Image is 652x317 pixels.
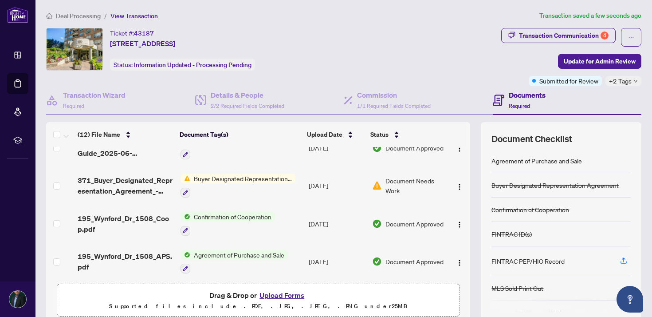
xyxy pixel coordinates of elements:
span: Information Updated - Processing Pending [134,61,251,69]
span: Update for Admin Review [564,54,636,68]
div: Transaction Communication [519,28,609,43]
img: Logo [456,183,463,190]
span: RECO-Information-Guide_2025-06-14_21_07_30.pdf [78,137,173,158]
span: Submitted for Review [539,76,598,86]
div: 4 [601,32,609,40]
button: Update for Admin Review [558,54,641,69]
span: Status [370,130,389,139]
img: Logo [456,145,463,152]
span: 371_Buyer_Designated_Representation_Agreement_-_PropTx-[PERSON_NAME].pdf [78,175,173,196]
span: (12) File Name [78,130,120,139]
span: home [46,13,52,19]
div: Buyer Designated Representation Agreement [491,180,619,190]
button: Logo [452,178,467,193]
span: Drag & Drop or [209,289,307,301]
span: Document Approved [385,257,444,266]
div: FINTRAC PEP/HIO Record [491,256,565,266]
span: [STREET_ADDRESS] [110,38,175,49]
button: Status IconRECO Information Guide [181,136,264,160]
span: Agreement of Purchase and Sale [190,250,288,260]
th: Status [367,122,446,147]
span: Deal Processing [56,12,101,20]
img: Status Icon [181,174,190,183]
span: Upload Date [307,130,342,139]
th: Upload Date [303,122,366,147]
button: Status IconAgreement of Purchase and Sale [181,250,288,274]
img: logo [7,7,28,23]
th: Document Tag(s) [176,122,304,147]
div: Agreement of Purchase and Sale [491,156,582,166]
td: [DATE] [305,205,369,243]
img: Document Status [372,257,382,266]
article: Transaction saved a few seconds ago [539,11,641,21]
button: Open asap [617,286,643,313]
button: Status IconConfirmation of Cooperation [181,212,275,236]
button: Upload Forms [257,289,307,301]
span: Required [509,103,530,109]
button: Logo [452,141,467,155]
img: Status Icon [181,212,190,222]
h4: Transaction Wizard [63,90,126,100]
span: 195_Wynford_Dr_1508_Coop.pdf [78,213,173,234]
li: / [104,11,107,21]
td: [DATE] [305,166,369,205]
span: 195_Wynford_Dr_1508_APS.pdf [78,251,173,272]
div: FINTRAC ID(s) [491,229,532,239]
button: Transaction Communication4 [501,28,616,43]
div: Confirmation of Cooperation [491,205,569,214]
p: Supported files include .PDF, .JPG, .JPEG, .PNG under 25 MB [63,301,454,312]
td: [DATE] [305,243,369,281]
span: +2 Tags [609,76,632,86]
span: Drag & Drop orUpload FormsSupported files include .PDF, .JPG, .JPEG, .PNG under25MB [57,284,459,317]
span: Document Approved [385,219,444,229]
button: Logo [452,217,467,231]
div: Status: [110,59,255,71]
span: View Transaction [110,12,158,20]
img: Document Status [372,181,382,190]
span: 1/1 Required Fields Completed [357,103,431,109]
h4: Documents [509,90,546,100]
span: 2/2 Required Fields Completed [211,103,284,109]
span: Document Checklist [491,133,572,145]
span: ellipsis [628,34,634,40]
span: Document Needs Work [385,176,444,195]
img: Status Icon [181,250,190,260]
span: 43187 [134,29,154,37]
span: Document Approved [385,143,444,153]
img: Document Status [372,143,382,153]
span: Required [63,103,84,109]
button: Logo [452,254,467,269]
span: Confirmation of Cooperation [190,212,275,222]
td: [DATE] [305,129,369,167]
img: IMG-C12162740_1.jpg [47,28,102,70]
img: Document Status [372,219,382,229]
span: Buyer Designated Representation Agreement [190,174,295,183]
h4: Details & People [211,90,284,100]
img: Logo [456,259,463,266]
button: Status IconBuyer Designated Representation Agreement [181,174,295,198]
img: Profile Icon [9,291,26,308]
div: Ticket #: [110,28,154,38]
div: MLS Sold Print Out [491,283,543,293]
img: Logo [456,221,463,228]
h4: Commission [357,90,431,100]
th: (12) File Name [74,122,176,147]
span: down [633,79,638,83]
